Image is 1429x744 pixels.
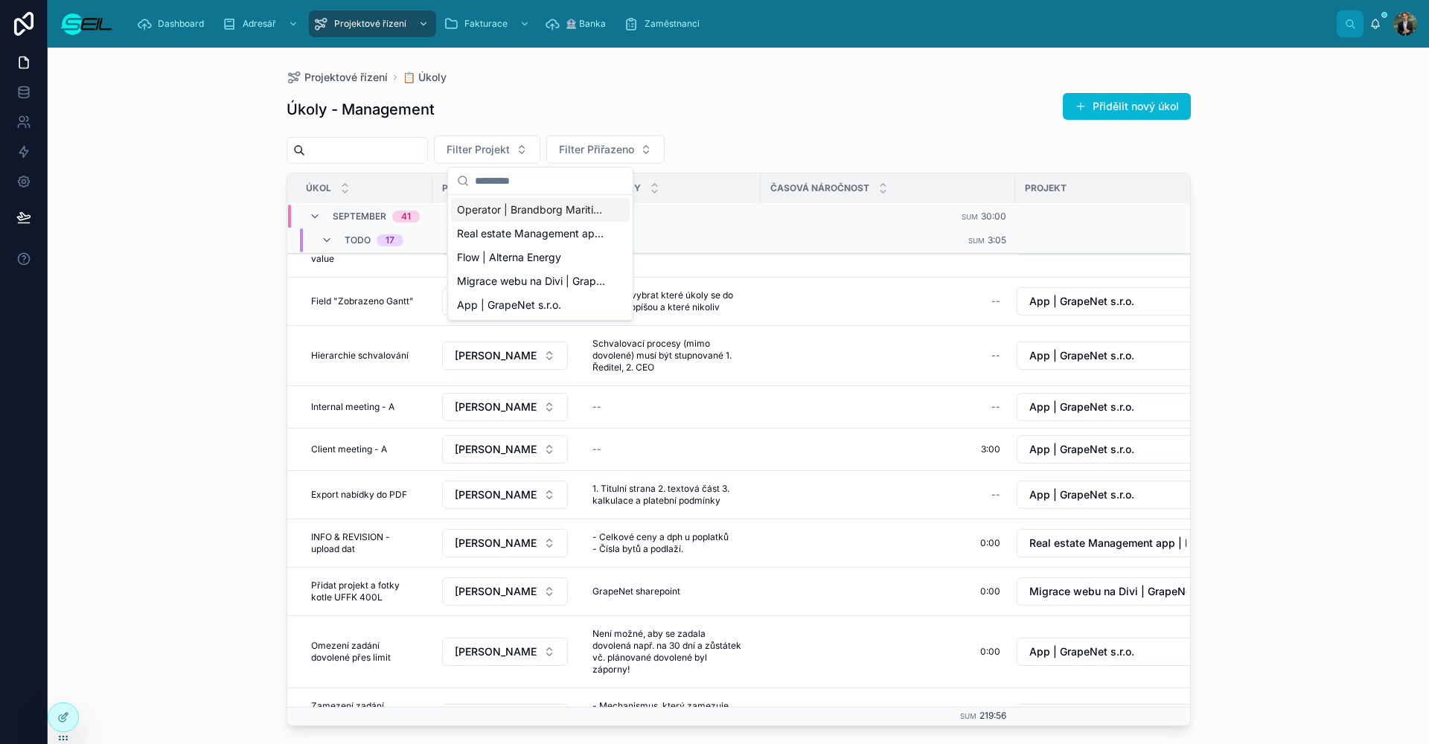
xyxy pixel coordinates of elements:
[1029,442,1134,457] span: App | GrapeNet s.r.o.
[980,646,1000,658] span: 0:00
[586,580,752,603] a: GrapeNet sharepoint
[441,577,569,606] a: Select Button
[991,489,1000,501] div: --
[442,529,568,557] button: Select Button
[442,638,568,666] button: Select Button
[439,10,537,37] a: Fakturace
[1029,294,1134,309] span: App | GrapeNet s.r.o.
[442,577,568,606] button: Select Button
[334,18,406,30] span: Projektové řízení
[457,202,606,217] span: Operator | Brandborg Maritime
[559,142,634,157] span: Filter Přiřazeno
[457,226,606,241] span: Real estate Management app | NZ Reality a.s.
[305,483,423,507] a: Export nabídky do PDF
[980,586,1000,597] span: 0:00
[592,628,746,676] span: Není možné, aby se zadala dovolená např. na 30 dní a zůstátek vč. plánované dovolené byl záporny!
[457,250,561,265] span: Flow | Alterna Energy
[979,710,1006,721] span: 219:56
[442,481,568,509] button: Select Button
[1029,400,1134,414] span: App | GrapeNet s.r.o.
[441,434,569,464] a: Select Button
[988,234,1006,245] span: 3:05
[1017,638,1217,666] button: Select Button
[586,283,752,319] a: Možnost vybrat které úkoly se do ganttu propíšou a které nikoliv
[60,12,113,36] img: App logo
[287,99,435,120] h1: Úkoly - Management
[592,443,601,455] div: --
[586,477,752,513] a: 1. Titulní strana 2. textová část 3. kalkulace a platební podmínky
[464,18,508,30] span: Fakturace
[442,287,568,315] button: Select Button
[1029,348,1134,363] span: App | GrapeNet s.r.o.
[243,18,276,30] span: Adresář
[386,234,394,246] div: 17
[311,350,409,362] span: Hierarchie schvalování
[442,393,568,421] button: Select Button
[592,338,746,373] span: Schvalovací procesy (mimo dovolené) musí být stupnované 1. Ředitel, 2. CEO
[1017,393,1217,421] button: Select Button
[1016,480,1218,510] a: Select Button
[770,344,1006,368] a: --
[1016,392,1218,422] a: Select Button
[441,480,569,510] a: Select Button
[455,400,537,414] span: [PERSON_NAME], MBA
[305,694,423,742] a: Zamezení zadání dovolené ve stejném termínu - překryv
[455,348,537,363] span: [PERSON_NAME], BBA
[1016,637,1218,667] a: Select Button
[1029,584,1186,599] span: Migrace webu na Divi | GrapeNet s.r.o.
[455,644,537,659] span: [PERSON_NAME], BBA
[455,487,537,502] span: [PERSON_NAME], MBA
[770,580,1006,603] a: 0:00
[592,531,746,555] span: - Celkové ceny a dph u poplatků - Čísla bytů a podlaží.
[448,195,633,320] div: Suggestions
[442,435,568,464] button: Select Button
[592,289,746,313] span: Možnost vybrat které úkoly se do ganttu propíšou a které nikoliv
[311,401,394,413] span: Internal meeting - A
[991,401,1000,413] div: --
[586,437,752,461] a: --
[441,286,569,316] a: Select Button
[1025,182,1067,194] span: Projekt
[1016,528,1218,558] a: Select Button
[1016,577,1218,606] a: Select Button
[125,7,1337,40] div: scrollable content
[770,640,1006,664] a: 0:00
[1029,644,1134,659] span: App | GrapeNet s.r.o.
[305,574,423,609] a: Přidat projekt a fotky kotle UFFK 400L
[287,70,388,85] a: Projektové řízení
[592,700,746,736] span: - Mechanismus, který zamezuje zažádaní nové dovolené v termínu, ve kterém už jeho dovolená je
[968,236,985,244] small: Sum
[1016,286,1218,316] a: Select Button
[1017,704,1217,732] button: Select Button
[311,640,418,664] span: Omezení zadání dovolené přes limit
[311,580,418,603] span: Přidat projekt a fotky kotle UFFK 400L
[1016,434,1218,464] a: Select Button
[770,483,1006,507] a: --
[1063,93,1191,120] button: Přidělit nový úkol
[132,10,214,37] a: Dashboard
[592,586,680,597] span: GrapeNet sharepoint
[962,212,978,220] small: Sum
[586,332,752,379] a: Schvalovací procesy (mimo dovolené) musí být stupnované 1. Ředitel, 2. CEO
[457,298,561,312] span: App | GrapeNet s.r.o.
[345,234,371,246] span: Todo
[1017,435,1217,464] button: Select Button
[311,531,418,555] span: INFO & REVISION - upload dat
[442,341,568,370] button: Select Button
[980,537,1000,549] span: 0:00
[1029,536,1186,551] span: Real estate Management app | NZ Reality a.s.
[455,442,537,457] span: [PERSON_NAME], MBA
[770,182,869,194] span: Časová náročnost
[991,350,1000,362] div: --
[457,274,606,289] span: Migrace webu na Divi | GrapeNet s.r.o.
[455,536,537,551] span: [PERSON_NAME], BBA
[441,528,569,558] a: Select Button
[441,703,569,733] a: Select Button
[960,712,976,720] small: Sum
[311,489,407,501] span: Export nabídky do PDF
[1017,577,1217,606] button: Select Button
[311,700,418,736] span: Zamezení zadání dovolené ve stejném termínu - překryv
[311,295,414,307] span: Field "Zobrazeno Gantt"
[158,18,204,30] span: Dashboard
